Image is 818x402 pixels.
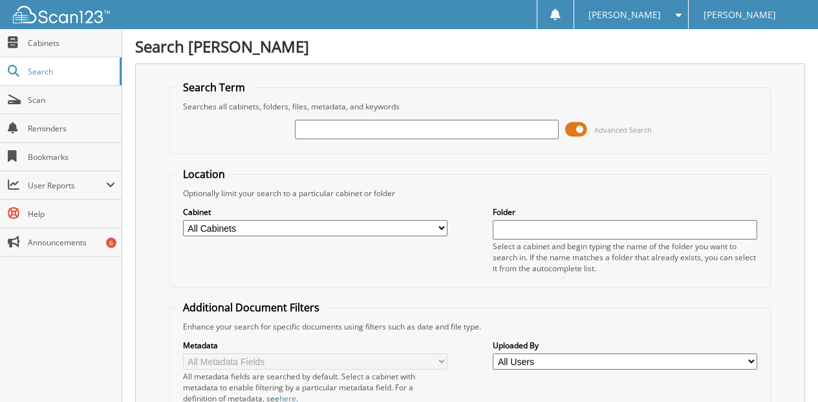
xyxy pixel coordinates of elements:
[28,237,115,248] span: Announcements
[28,95,115,106] span: Scan
[106,238,116,248] div: 6
[28,66,113,77] span: Search
[177,300,326,315] legend: Additional Document Filters
[753,340,818,402] iframe: Chat Widget
[183,207,447,218] label: Cabinet
[183,340,447,351] label: Metadata
[704,11,776,19] span: [PERSON_NAME]
[28,180,106,191] span: User Reports
[594,125,652,135] span: Advanced Search
[177,101,764,112] div: Searches all cabinets, folders, files, metadata, and keywords
[177,80,252,95] legend: Search Term
[135,36,805,57] h1: Search [PERSON_NAME]
[28,208,115,219] span: Help
[28,38,115,49] span: Cabinets
[13,6,110,23] img: scan123-logo-white.svg
[28,151,115,162] span: Bookmarks
[177,188,764,199] div: Optionally limit your search to a particular cabinet or folder
[177,321,764,332] div: Enhance your search for specific documents using filters such as date and file type.
[493,340,757,351] label: Uploaded By
[493,207,757,218] label: Folder
[28,123,115,134] span: Reminders
[177,167,231,181] legend: Location
[493,241,757,274] div: Select a cabinet and begin typing the name of the folder you want to search in. If the name match...
[588,11,661,19] span: [PERSON_NAME]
